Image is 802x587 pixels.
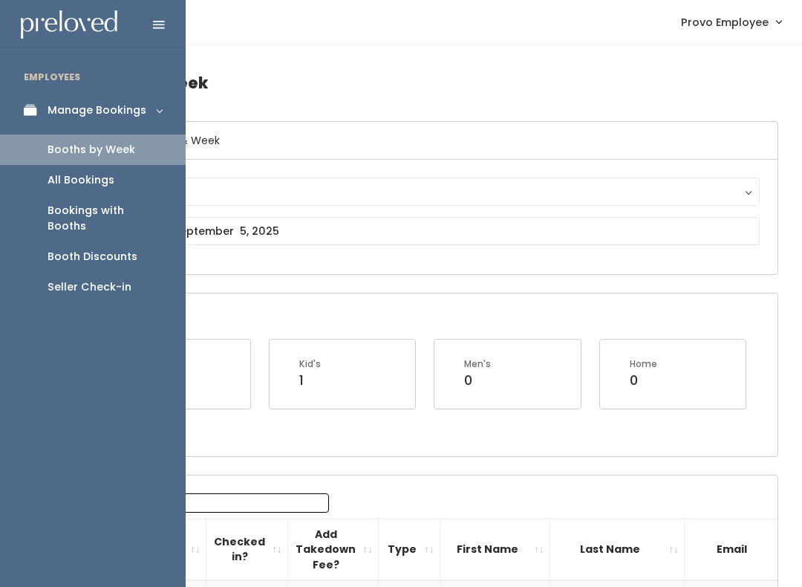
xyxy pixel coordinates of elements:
[140,493,329,513] input: Search:
[288,519,379,580] th: Add Takedown Fee?: activate to sort column ascending
[685,519,795,580] th: Email: activate to sort column ascending
[76,122,777,160] h6: Select Location & Week
[94,178,760,206] button: Provo
[666,6,796,38] a: Provo Employee
[630,357,657,371] div: Home
[681,14,769,30] span: Provo Employee
[48,203,162,234] div: Bookings with Booths
[48,249,137,265] div: Booth Discounts
[48,172,114,188] div: All Bookings
[48,142,135,158] div: Booths by Week
[440,519,550,580] th: First Name: activate to sort column ascending
[299,371,321,390] div: 1
[21,10,117,39] img: preloved logo
[85,493,329,513] label: Search:
[108,184,746,200] div: Provo
[94,217,760,245] input: August 30 - September 5, 2025
[464,357,491,371] div: Men's
[630,371,657,390] div: 0
[299,357,321,371] div: Kid's
[76,62,778,103] h4: Booths by Week
[48,103,146,118] div: Manage Bookings
[464,371,491,390] div: 0
[379,519,440,580] th: Type: activate to sort column ascending
[550,519,685,580] th: Last Name: activate to sort column ascending
[206,519,288,580] th: Checked in?: activate to sort column ascending
[48,279,131,295] div: Seller Check-in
